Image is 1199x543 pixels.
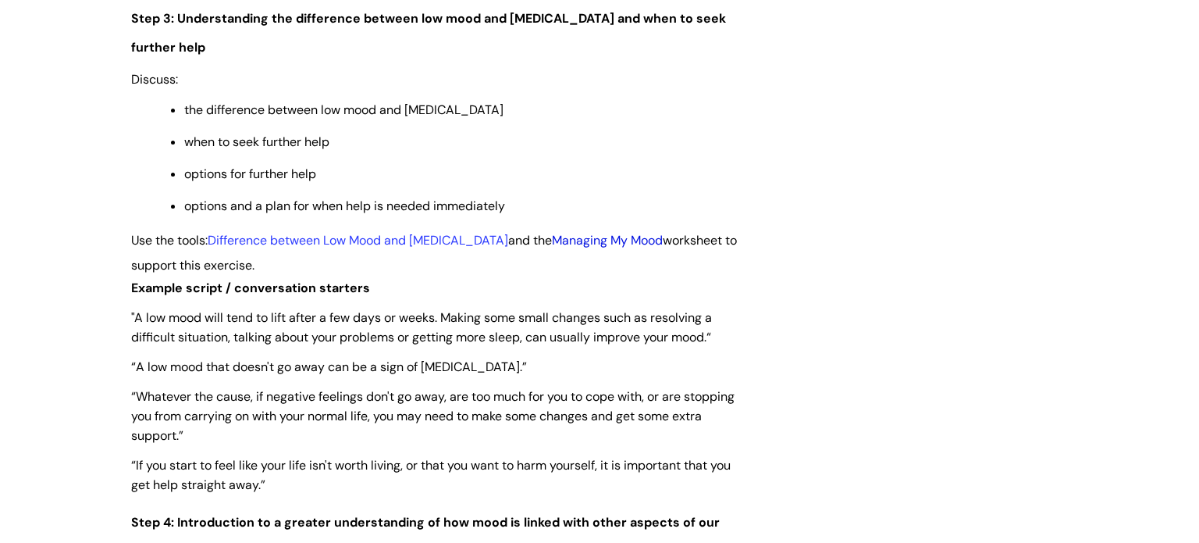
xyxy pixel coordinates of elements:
strong: Example script / conversation starters [131,280,370,296]
span: “Whatever the cause, if negative feelings don't go away, are too much for you to cope with, or ar... [131,388,735,444]
span: options and a plan for when help is needed immediately [184,198,505,214]
a: Managing My Mood [552,232,663,248]
span: Step 3: Understanding the difference between low mood and [MEDICAL_DATA] and when to seek further... [131,10,726,55]
span: when to seek further help [184,134,329,150]
span: “If you start to feel like your life isn't worth living, or that you want to harm yourself, it is... [131,457,731,493]
span: Discuss: [131,71,178,88]
span: the difference between low mood and [MEDICAL_DATA] [184,102,503,118]
a: Difference between Low Mood and [MEDICAL_DATA] [208,232,508,248]
span: Use the tools: and the worksheet to support this exercise. [131,232,737,273]
span: “A low mood that doesn't go away can be a sign of [MEDICAL_DATA].” [131,359,527,375]
span: "A low mood will tend to lift after a few days or weeks. Making some small changes such as resolv... [131,309,712,345]
span: options for further help [184,166,316,182]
